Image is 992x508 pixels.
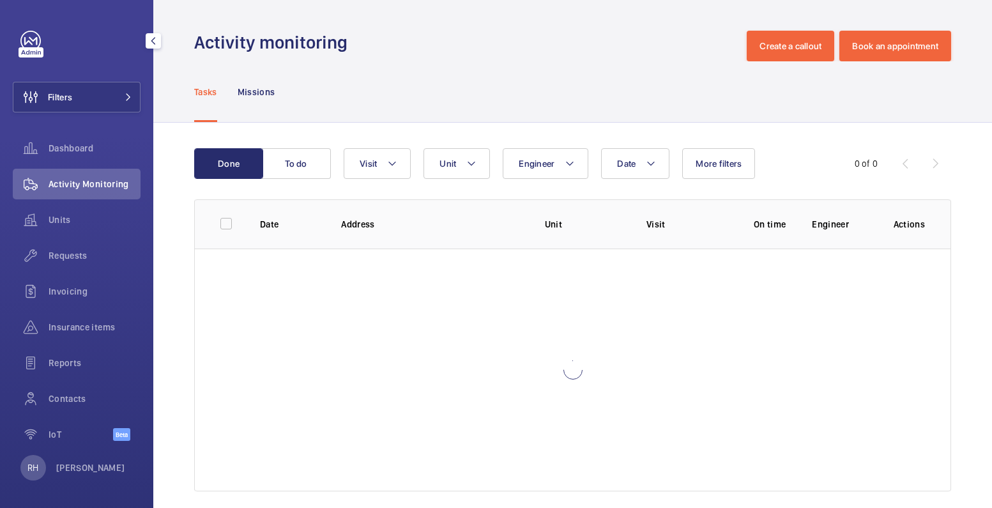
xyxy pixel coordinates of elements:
button: Filters [13,82,141,112]
span: Activity Monitoring [49,178,141,190]
span: Insurance items [49,321,141,334]
p: Unit [545,218,626,231]
p: On time [748,218,791,231]
span: Engineer [519,158,554,169]
button: Engineer [503,148,588,179]
span: Units [49,213,141,226]
span: Contacts [49,392,141,405]
span: Dashboard [49,142,141,155]
p: Actions [894,218,925,231]
span: Requests [49,249,141,262]
span: Unit [439,158,456,169]
span: Beta [113,428,130,441]
button: More filters [682,148,755,179]
span: Visit [360,158,377,169]
button: Unit [424,148,490,179]
span: IoT [49,428,113,441]
button: Create a callout [747,31,834,61]
p: Engineer [812,218,873,231]
button: Done [194,148,263,179]
p: [PERSON_NAME] [56,461,125,474]
p: Tasks [194,86,217,98]
p: Visit [646,218,728,231]
p: Address [341,218,524,231]
span: Filters [48,91,72,104]
div: 0 of 0 [855,157,878,170]
button: Visit [344,148,411,179]
span: More filters [696,158,742,169]
span: Date [617,158,636,169]
p: Date [260,218,321,231]
span: Invoicing [49,285,141,298]
span: Reports [49,357,141,369]
p: RH [27,461,38,474]
button: Date [601,148,669,179]
h1: Activity monitoring [194,31,355,54]
button: Book an appointment [839,31,951,61]
p: Missions [238,86,275,98]
button: To do [262,148,331,179]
